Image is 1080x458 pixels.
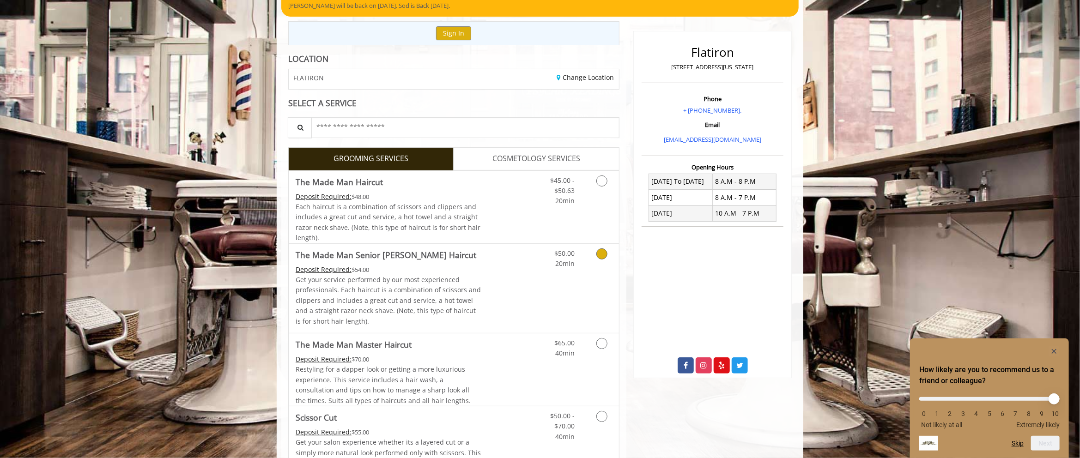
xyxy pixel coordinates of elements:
button: Service Search [288,117,312,138]
span: 20min [555,259,575,268]
li: 1 [932,410,941,417]
div: $54.00 [296,265,481,275]
span: Restyling for a dapper look or getting a more luxurious experience. This service includes a hair ... [296,365,471,404]
p: [PERSON_NAME] will be back on [DATE]. Sod is Back [DATE]. [288,1,792,11]
a: + [PHONE_NUMBER]. [683,106,741,114]
span: This service needs some Advance to be paid before we block your appointment [296,355,352,363]
h3: Email [644,121,781,128]
b: The Made Man Master Haircut [296,338,412,351]
div: $48.00 [296,192,481,202]
td: [DATE] To [DATE] [649,174,713,189]
span: 40min [555,349,575,357]
span: 20min [555,196,575,205]
li: 4 [972,410,981,417]
li: 10 [1050,410,1060,417]
li: 8 [1024,410,1033,417]
span: This service needs some Advance to be paid before we block your appointment [296,265,352,274]
span: $50.00 [554,249,575,258]
span: $45.00 - $50.63 [550,176,575,195]
p: [STREET_ADDRESS][US_STATE] [644,62,781,72]
td: 10 A.M - 7 P.M [712,205,776,221]
button: Skip [1012,440,1024,447]
div: How likely are you to recommend us to a friend or colleague? Select an option from 0 to 10, with ... [919,346,1060,451]
div: SELECT A SERVICE [288,99,619,108]
span: This service needs some Advance to be paid before we block your appointment [296,428,352,436]
li: 7 [1011,410,1020,417]
span: COSMETOLOGY SERVICES [492,153,580,165]
div: $55.00 [296,427,481,437]
li: 2 [946,410,955,417]
button: Hide survey [1049,346,1060,357]
b: LOCATION [288,53,328,64]
span: Extremely likely [1016,421,1060,428]
span: 40min [555,432,575,441]
b: Scissor Cut [296,411,337,424]
span: GROOMING SERVICES [334,153,408,165]
li: 5 [985,410,994,417]
li: 3 [959,410,968,417]
b: The Made Man Haircut [296,175,383,188]
p: Get your service performed by our most experienced professionals. Each haircut is a combination o... [296,275,481,326]
span: $65.00 [554,338,575,347]
a: [EMAIL_ADDRESS][DOMAIN_NAME] [664,135,761,144]
span: This service needs some Advance to be paid before we block your appointment [296,192,352,201]
li: 0 [919,410,928,417]
b: The Made Man Senior [PERSON_NAME] Haircut [296,248,476,261]
span: Each haircut is a combination of scissors and clippers and includes a great cut and service, a ho... [296,202,480,242]
td: 8 A.M - 7 P.M [712,190,776,205]
h2: How likely are you to recommend us to a friend or colleague? Select an option from 0 to 10, with ... [919,364,1060,386]
td: [DATE] [649,190,713,205]
div: How likely are you to recommend us to a friend or colleague? Select an option from 0 to 10, with ... [919,390,1060,428]
span: Not likely at all [921,421,962,428]
td: [DATE] [649,205,713,221]
a: Change Location [557,73,614,82]
h3: Phone [644,96,781,102]
button: Sign In [436,26,471,40]
span: $50.00 - $70.00 [550,411,575,430]
li: 9 [1038,410,1047,417]
h2: Flatiron [644,46,781,59]
li: 6 [998,410,1007,417]
button: Next question [1031,436,1060,451]
div: $70.00 [296,354,481,364]
span: FLATIRON [293,74,324,81]
h3: Opening Hours [642,164,783,170]
td: 8 A.M - 8 P.M [712,174,776,189]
